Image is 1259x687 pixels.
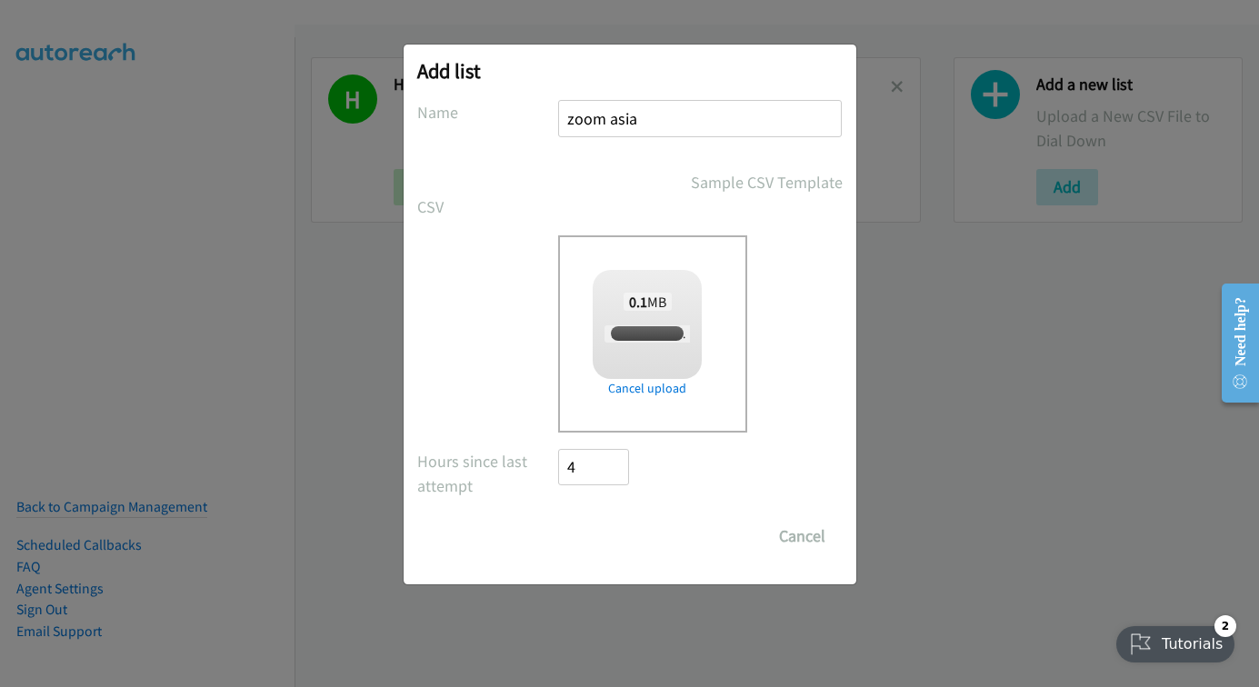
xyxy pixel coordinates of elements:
[1105,608,1245,673] iframe: Checklist
[417,58,843,84] h2: Add list
[624,293,673,311] span: MB
[417,100,559,124] label: Name
[691,170,843,194] a: Sample CSV Template
[629,293,647,311] strong: 0.1
[605,325,735,343] span: report1755544228699.csv
[1206,271,1259,415] iframe: Resource Center
[417,194,559,219] label: CSV
[762,518,843,554] button: Cancel
[417,449,559,498] label: Hours since last attempt
[593,379,702,398] a: Cancel upload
